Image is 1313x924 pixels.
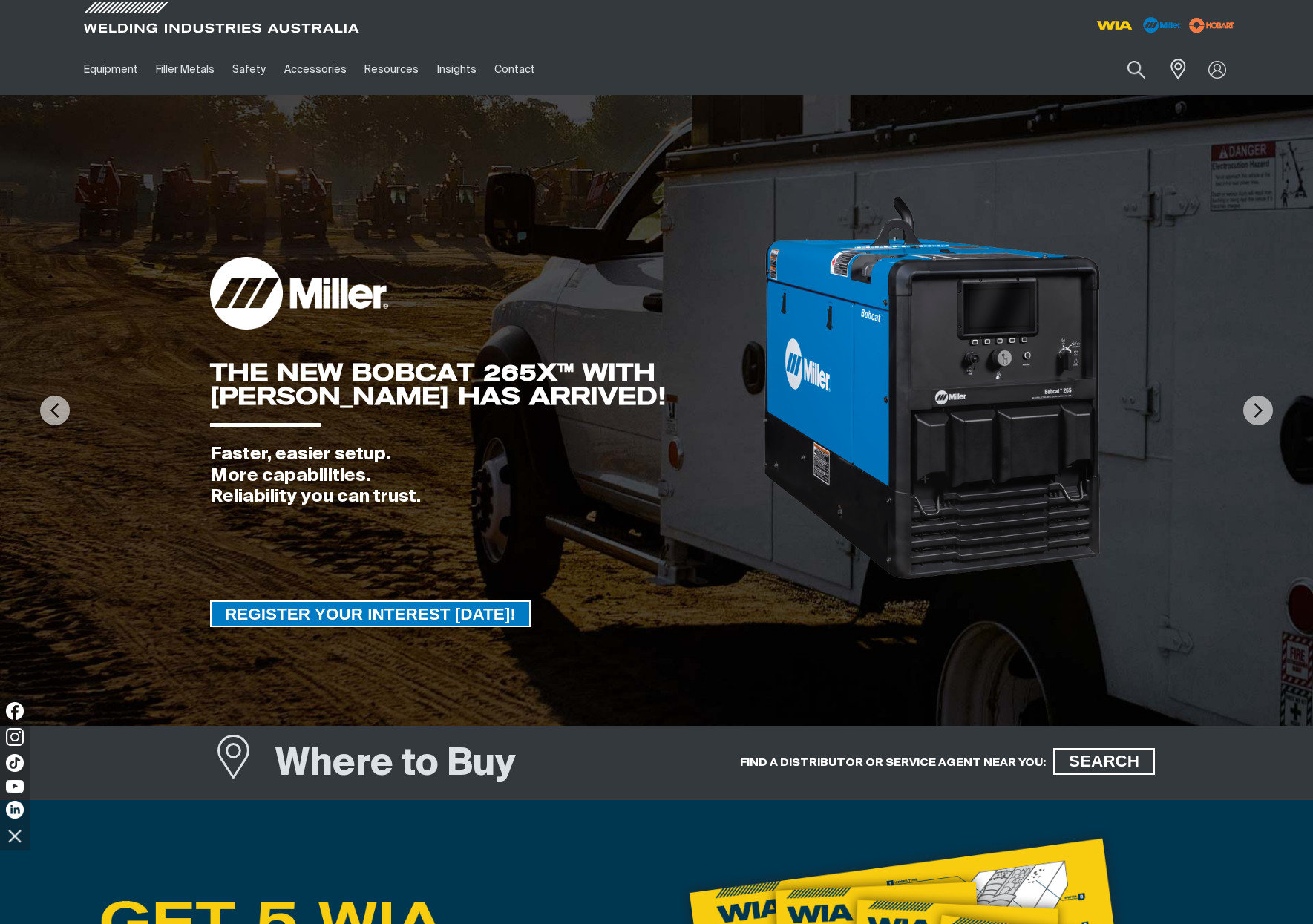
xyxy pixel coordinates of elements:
span: SEARCH [1055,748,1153,775]
a: Safety [223,44,275,95]
img: TikTok [6,754,24,772]
a: Where to Buy [215,739,276,794]
img: miller [1185,14,1239,36]
img: NextArrow [1243,396,1273,425]
a: SEARCH [1053,748,1155,775]
h5: FIND A DISTRIBUTOR OR SERVICE AGENT NEAR YOU: [740,756,1046,770]
img: hide socials [2,823,27,848]
button: Search products [1111,52,1162,87]
img: YouTube [6,780,24,793]
a: Filler Metals [147,44,223,95]
a: Insights [428,44,485,95]
span: REGISTER YOUR INTEREST [DATE]! [212,600,529,627]
div: Faster, easier setup. More capabilities. Reliability you can trust. [210,444,762,508]
div: THE NEW BOBCAT 265X™ WITH [PERSON_NAME] HAS ARRIVED! [210,361,762,408]
a: Accessories [275,44,356,95]
img: LinkedIn [6,801,24,819]
a: REGISTER YOUR INTEREST TODAY! [210,600,531,627]
a: Equipment [75,44,147,95]
img: Instagram [6,728,24,746]
h1: Where to Buy [275,741,516,789]
a: Resources [356,44,428,95]
img: PrevArrow [40,396,70,425]
a: Contact [485,44,544,95]
nav: Main [75,44,948,95]
input: Product name or item number... [1092,52,1161,87]
img: Facebook [6,702,24,720]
